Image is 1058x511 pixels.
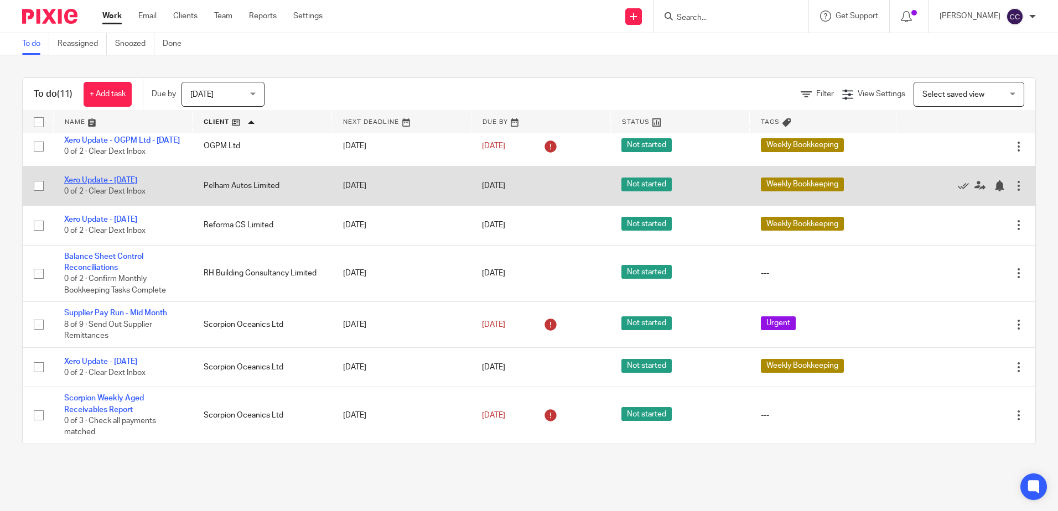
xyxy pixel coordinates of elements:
[64,275,166,294] span: 0 of 2 · Confirm Monthly Bookkeeping Tasks Complete
[214,11,232,22] a: Team
[621,316,672,330] span: Not started
[922,91,984,98] span: Select saved view
[64,227,146,235] span: 0 of 2 · Clear Dext Inbox
[332,206,471,245] td: [DATE]
[332,302,471,347] td: [DATE]
[940,11,1000,22] p: [PERSON_NAME]
[84,82,132,107] a: + Add task
[64,216,137,223] a: Xero Update - [DATE]
[621,178,672,191] span: Not started
[332,127,471,166] td: [DATE]
[621,265,672,279] span: Not started
[482,411,505,419] span: [DATE]
[193,387,332,444] td: Scorpion Oceanics Ltd
[64,187,146,195] span: 0 of 2 · Clear Dext Inbox
[816,90,834,98] span: Filter
[621,217,672,231] span: Not started
[193,127,332,166] td: OGPM Ltd
[621,359,672,373] span: Not started
[193,206,332,245] td: Reforma CS Limited
[64,417,156,436] span: 0 of 3 · Check all payments matched
[193,245,332,302] td: RH Building Consultancy Limited
[761,178,844,191] span: Weekly Bookkeeping
[163,33,190,55] a: Done
[761,217,844,231] span: Weekly Bookkeeping
[761,316,796,330] span: Urgent
[332,347,471,387] td: [DATE]
[152,88,176,100] p: Due by
[836,12,878,20] span: Get Support
[761,138,844,152] span: Weekly Bookkeeping
[482,142,505,150] span: [DATE]
[190,91,214,98] span: [DATE]
[621,138,672,152] span: Not started
[332,166,471,205] td: [DATE]
[22,9,77,24] img: Pixie
[761,119,780,125] span: Tags
[482,321,505,328] span: [DATE]
[64,369,146,377] span: 0 of 2 · Clear Dext Inbox
[249,11,277,22] a: Reports
[676,13,775,23] input: Search
[193,347,332,387] td: Scorpion Oceanics Ltd
[64,309,167,317] a: Supplier Pay Run - Mid Month
[332,387,471,444] td: [DATE]
[64,253,143,272] a: Balance Sheet Control Reconciliations
[482,182,505,190] span: [DATE]
[761,268,885,279] div: ---
[482,363,505,371] span: [DATE]
[761,359,844,373] span: Weekly Bookkeeping
[64,176,137,184] a: Xero Update - [DATE]
[64,148,146,156] span: 0 of 2 · Clear Dext Inbox
[958,180,974,191] a: Mark as done
[34,88,72,100] h1: To do
[64,394,144,413] a: Scorpion Weekly Aged Receivables Report
[138,11,157,22] a: Email
[173,11,198,22] a: Clients
[621,407,672,421] span: Not started
[115,33,154,55] a: Snoozed
[482,221,505,229] span: [DATE]
[193,166,332,205] td: Pelham Autos Limited
[64,358,137,366] a: Xero Update - [DATE]
[1006,8,1024,25] img: svg%3E
[858,90,905,98] span: View Settings
[482,269,505,277] span: [DATE]
[57,90,72,98] span: (11)
[22,33,49,55] a: To do
[332,245,471,302] td: [DATE]
[761,410,885,421] div: ---
[64,321,152,340] span: 8 of 9 · Send Out Supplier Remittances
[64,137,180,144] a: Xero Update - OGPM Ltd - [DATE]
[293,11,323,22] a: Settings
[193,302,332,347] td: Scorpion Oceanics Ltd
[58,33,107,55] a: Reassigned
[102,11,122,22] a: Work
